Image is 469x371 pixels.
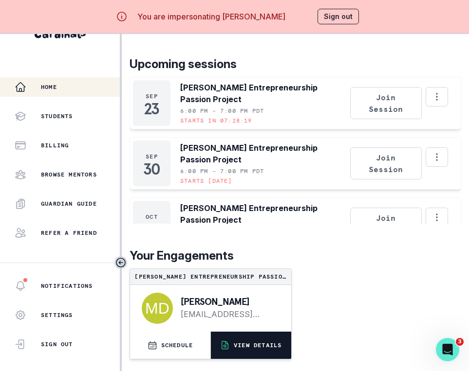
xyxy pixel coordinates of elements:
[130,55,461,73] p: Upcoming sessions
[41,112,73,120] p: Students
[211,332,291,359] button: VIEW DETAILS
[137,11,285,22] p: You are impersonating [PERSON_NAME]
[180,142,346,165] p: [PERSON_NAME] Entrepreneurship Passion Project
[426,147,448,167] button: Options
[181,308,276,320] a: [EMAIL_ADDRESS][DOMAIN_NAME]
[144,104,159,114] p: 23
[41,311,73,319] p: Settings
[134,273,287,281] p: [PERSON_NAME] Entrepreneurship Passion Project
[41,200,97,208] p: Guardian Guide
[114,256,127,269] button: Toggle sidebar
[234,341,281,349] p: VIEW DETAILS
[130,247,461,265] p: Your Engagements
[146,92,158,100] p: Sep
[426,87,448,106] button: Options
[318,9,359,24] button: Sign out
[41,141,69,149] p: Billing
[180,82,346,105] p: [PERSON_NAME] Entrepreneurship Passion Project
[41,83,57,91] p: Home
[41,171,97,178] p: Browse Mentors
[41,340,73,348] p: Sign Out
[426,208,448,227] button: Options
[180,177,232,185] p: Starts [DATE]
[436,338,459,361] iframe: Intercom live chat
[350,87,422,119] button: Join Session
[130,332,210,359] button: SCHEDULE
[180,202,346,226] p: [PERSON_NAME] Entrepreneurship Passion Project
[142,293,173,324] img: svg
[456,338,464,346] span: 3
[350,147,422,179] button: Join Session
[180,117,252,124] p: Starts in 07:28:19
[180,107,264,115] p: 6:00 PM - 7:00 PM PDT
[41,282,93,290] p: Notifications
[146,153,158,160] p: Sep
[146,213,158,221] p: Oct
[143,164,160,174] p: 30
[41,229,97,237] p: Refer a friend
[180,167,264,175] p: 6:00 PM - 7:00 PM PDT
[181,297,276,306] p: [PERSON_NAME]
[350,208,422,240] button: Join Session
[161,341,193,349] p: SCHEDULE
